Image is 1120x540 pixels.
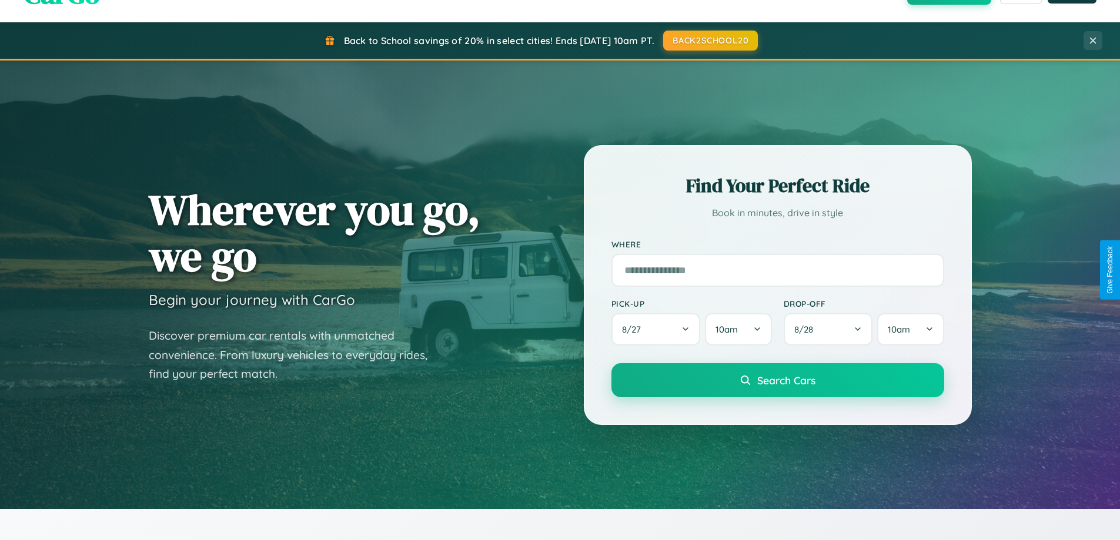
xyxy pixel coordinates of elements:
span: 8 / 27 [622,324,647,335]
span: 8 / 28 [794,324,819,335]
button: 10am [877,313,944,346]
button: 8/27 [611,313,701,346]
span: 10am [888,324,910,335]
h1: Wherever you go, we go [149,186,480,279]
p: Discover premium car rentals with unmatched convenience. From luxury vehicles to everyday rides, ... [149,326,443,384]
button: Search Cars [611,363,944,397]
span: 10am [716,324,738,335]
div: Give Feedback [1106,246,1114,294]
h3: Begin your journey with CarGo [149,291,355,308]
button: 10am [705,313,771,346]
span: Search Cars [757,374,815,387]
label: Drop-off [784,298,944,308]
button: BACK2SCHOOL20 [663,31,758,51]
h2: Find Your Perfect Ride [611,173,944,199]
label: Where [611,239,944,249]
span: Back to School savings of 20% in select cities! Ends [DATE] 10am PT. [344,35,654,46]
p: Book in minutes, drive in style [611,204,944,222]
button: 8/28 [784,313,873,346]
label: Pick-up [611,298,772,308]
